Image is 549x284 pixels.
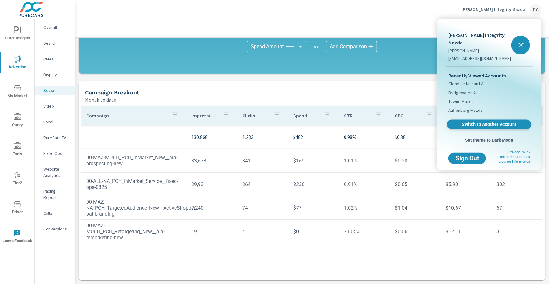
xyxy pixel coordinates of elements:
span: Glendale Nissan LA [448,81,484,87]
p: [EMAIL_ADDRESS][DOMAIN_NAME] [448,55,511,61]
p: [PERSON_NAME] [448,48,511,54]
span: Towne Mazda [448,98,474,105]
span: Bridgewater Kia [448,89,479,96]
p: [PERSON_NAME] Integrity Mazda [448,31,511,46]
div: DC [511,36,530,54]
span: Switch to Another Account [451,122,528,128]
span: Auffenberg Mazda [448,107,483,113]
a: Privacy Policy [508,150,530,154]
p: Recently Viewed Accounts [448,72,530,79]
a: Switch to Another Account [447,120,531,129]
button: Set theme to Dark Mode [446,134,533,146]
span: Set theme to Dark Mode [448,137,530,143]
a: License Information [499,160,530,164]
a: Terms & Conditions [499,155,530,159]
button: Sign Out [448,153,486,164]
span: Sign Out [453,156,481,161]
